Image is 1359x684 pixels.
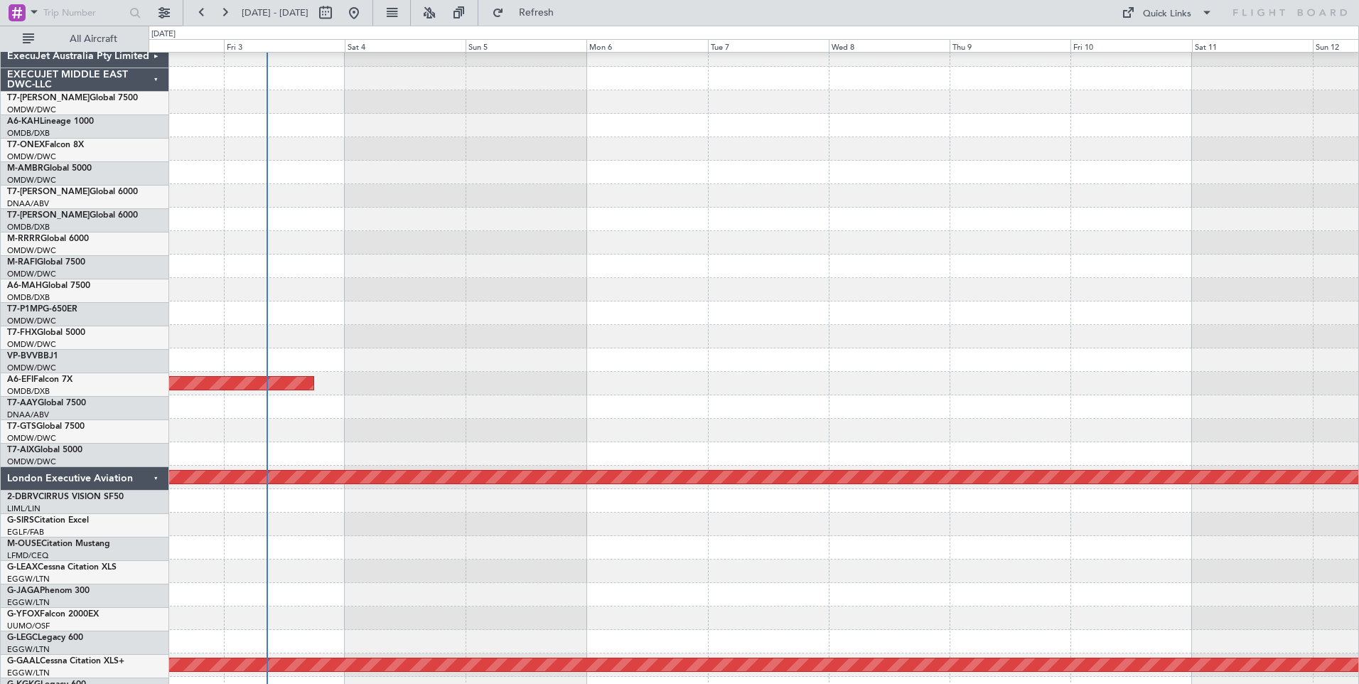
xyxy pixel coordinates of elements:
[7,563,38,572] span: G-LEAX
[7,211,138,220] a: T7-[PERSON_NAME]Global 6000
[7,422,36,431] span: T7-GTS
[345,39,466,52] div: Sat 4
[7,235,89,243] a: M-RRRRGlobal 6000
[7,117,94,126] a: A6-KAHLineage 1000
[7,375,33,384] span: A6-EFI
[950,39,1070,52] div: Thu 9
[7,540,110,548] a: M-OUSECitation Mustang
[7,493,124,501] a: 2-DBRVCIRRUS VISION SF50
[7,292,50,303] a: OMDB/DXB
[7,188,138,196] a: T7-[PERSON_NAME]Global 6000
[7,587,40,595] span: G-JAGA
[7,574,50,584] a: EGGW/LTN
[7,141,84,149] a: T7-ONEXFalcon 8X
[7,493,38,501] span: 2-DBRV
[7,316,56,326] a: OMDW/DWC
[37,34,150,44] span: All Aircraft
[507,8,566,18] span: Refresh
[7,410,49,420] a: DNAA/ABV
[1070,39,1191,52] div: Fri 10
[7,597,50,608] a: EGGW/LTN
[7,117,40,126] span: A6-KAH
[1114,1,1220,24] button: Quick Links
[7,610,40,619] span: G-YFOX
[7,128,50,139] a: OMDB/DXB
[7,352,58,360] a: VP-BVVBBJ1
[7,151,56,162] a: OMDW/DWC
[7,563,117,572] a: G-LEAXCessna Citation XLS
[7,235,41,243] span: M-RRRR
[485,1,571,24] button: Refresh
[7,386,50,397] a: OMDB/DXB
[7,339,56,350] a: OMDW/DWC
[7,657,124,666] a: G-GAALCessna Citation XLS+
[7,141,45,149] span: T7-ONEX
[7,352,38,360] span: VP-BVV
[7,446,82,454] a: T7-AIXGlobal 5000
[708,39,829,52] div: Tue 7
[7,399,38,407] span: T7-AAY
[7,456,56,467] a: OMDW/DWC
[7,328,85,337] a: T7-FHXGlobal 5000
[7,668,50,678] a: EGGW/LTN
[7,269,56,279] a: OMDW/DWC
[7,164,92,173] a: M-AMBRGlobal 5000
[7,328,37,337] span: T7-FHX
[7,245,56,256] a: OMDW/DWC
[7,282,42,290] span: A6-MAH
[7,175,56,186] a: OMDW/DWC
[7,540,41,548] span: M-OUSE
[7,587,90,595] a: G-JAGAPhenom 300
[7,644,50,655] a: EGGW/LTN
[102,39,223,52] div: Thu 2
[43,2,125,23] input: Trip Number
[7,188,90,196] span: T7-[PERSON_NAME]
[7,305,43,314] span: T7-P1MP
[7,375,72,384] a: A6-EFIFalcon 7X
[7,657,40,666] span: G-GAAL
[7,516,34,525] span: G-SIRS
[7,621,50,631] a: UUMO/OSF
[7,610,99,619] a: G-YFOXFalcon 2000EX
[7,634,83,642] a: G-LEGCLegacy 600
[7,363,56,373] a: OMDW/DWC
[7,446,34,454] span: T7-AIX
[466,39,586,52] div: Sun 5
[151,28,176,41] div: [DATE]
[1143,7,1191,21] div: Quick Links
[7,503,41,514] a: LIML/LIN
[242,6,308,19] span: [DATE] - [DATE]
[7,222,50,233] a: OMDB/DXB
[7,422,85,431] a: T7-GTSGlobal 7500
[7,433,56,444] a: OMDW/DWC
[224,39,345,52] div: Fri 3
[7,305,77,314] a: T7-P1MPG-650ER
[7,94,138,102] a: T7-[PERSON_NAME]Global 7500
[7,94,90,102] span: T7-[PERSON_NAME]
[7,634,38,642] span: G-LEGC
[7,164,43,173] span: M-AMBR
[1192,39,1313,52] div: Sat 11
[7,105,56,115] a: OMDW/DWC
[7,282,90,290] a: A6-MAHGlobal 7500
[7,211,90,220] span: T7-[PERSON_NAME]
[7,258,85,267] a: M-RAFIGlobal 7500
[586,39,707,52] div: Mon 6
[7,258,37,267] span: M-RAFI
[7,198,49,209] a: DNAA/ABV
[7,527,44,538] a: EGLF/FAB
[16,28,154,50] button: All Aircraft
[7,516,89,525] a: G-SIRSCitation Excel
[7,550,48,561] a: LFMD/CEQ
[829,39,950,52] div: Wed 8
[7,399,86,407] a: T7-AAYGlobal 7500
